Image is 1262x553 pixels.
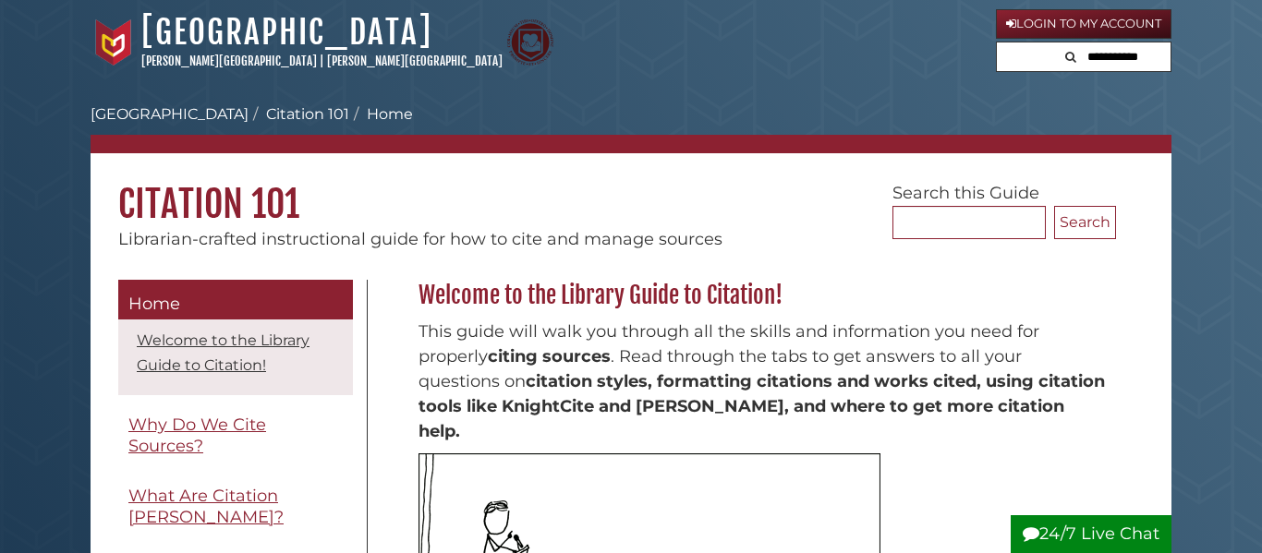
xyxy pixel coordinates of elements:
[128,486,284,527] span: What Are Citation [PERSON_NAME]?
[141,54,317,68] a: [PERSON_NAME][GEOGRAPHIC_DATA]
[91,105,249,123] a: [GEOGRAPHIC_DATA]
[349,103,413,126] li: Home
[996,9,1171,39] a: Login to My Account
[118,280,353,320] a: Home
[91,19,137,66] img: Calvin University
[419,321,1105,441] span: This guide will walk you through all the skills and information you need for properly . Read thro...
[1060,42,1082,67] button: Search
[118,404,353,466] a: Why Do We Cite Sources?
[118,229,722,249] span: Librarian-crafted instructional guide for how to cite and manage sources
[141,12,432,53] a: [GEOGRAPHIC_DATA]
[118,475,353,537] a: What Are Citation [PERSON_NAME]?
[419,371,1105,441] strong: citation styles, formatting citations and works cited, using citation tools like KnightCite and [...
[128,294,180,314] span: Home
[320,54,324,68] span: |
[91,153,1171,227] h1: Citation 101
[137,331,309,374] a: Welcome to the Library Guide to Citation!
[266,105,349,123] a: Citation 101
[409,281,1116,310] h2: Welcome to the Library Guide to Citation!
[488,346,611,367] strong: citing sources
[128,415,266,456] span: Why Do We Cite Sources?
[327,54,503,68] a: [PERSON_NAME][GEOGRAPHIC_DATA]
[1011,515,1171,553] button: 24/7 Live Chat
[91,103,1171,153] nav: breadcrumb
[1054,206,1116,239] button: Search
[507,19,553,66] img: Calvin Theological Seminary
[1065,51,1076,63] i: Search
